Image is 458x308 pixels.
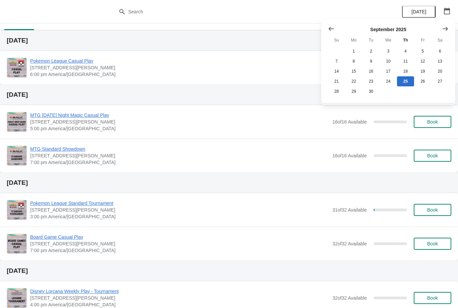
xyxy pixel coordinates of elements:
[7,146,26,165] img: MTG Standard Showdown | 2040 Louetta Rd Ste I Spring, TX 77388 | 7:00 pm America/Chicago
[345,76,362,86] button: Monday September 22 2025
[30,207,329,213] span: [STREET_ADDRESS][PERSON_NAME]
[30,152,329,159] span: [STREET_ADDRESS][PERSON_NAME]
[30,119,329,125] span: [STREET_ADDRESS][PERSON_NAME]
[362,86,380,96] button: Tuesday September 30 2025
[414,56,431,66] button: Friday September 12 2025
[7,267,451,274] h2: [DATE]
[439,23,451,35] button: Show next month, October 2025
[332,241,367,246] span: 32 of 32 Available
[414,46,431,56] button: Friday September 5 2025
[380,56,397,66] button: Wednesday September 10 2025
[332,119,367,125] span: 16 of 16 Available
[7,179,451,186] h2: [DATE]
[427,153,438,158] span: Book
[7,91,451,98] h2: [DATE]
[414,150,451,162] button: Book
[345,66,362,76] button: Monday September 15 2025
[345,86,362,96] button: Monday September 29 2025
[397,76,414,86] button: Today Thursday September 25 2025
[7,112,26,132] img: MTG Friday Night Magic Casual Play | 2040 Louetta Rd Ste I Spring, TX 77388 | 5:00 pm America/Chi...
[7,200,26,220] img: Pokemon League Standard Tournament | 2040 Louetta Rd Ste I Spring, TX 77388 | 3:00 pm America/Chi...
[414,66,431,76] button: Friday September 19 2025
[414,116,451,128] button: Book
[345,34,362,46] th: Monday
[411,9,426,14] span: [DATE]
[332,295,367,301] span: 32 of 32 Available
[362,76,380,86] button: Tuesday September 23 2025
[427,295,438,301] span: Book
[332,153,367,158] span: 16 of 16 Available
[380,34,397,46] th: Wednesday
[380,76,397,86] button: Wednesday September 24 2025
[30,247,329,254] span: 7:00 pm America/[GEOGRAPHIC_DATA]
[30,146,329,152] span: MTG Standard Showdown
[362,56,380,66] button: Tuesday September 9 2025
[414,292,451,304] button: Book
[432,76,449,86] button: Saturday September 27 2025
[432,46,449,56] button: Saturday September 6 2025
[414,76,431,86] button: Friday September 26 2025
[397,34,414,46] th: Thursday
[414,34,431,46] th: Friday
[380,46,397,56] button: Wednesday September 3 2025
[30,159,329,166] span: 7:00 pm America/[GEOGRAPHIC_DATA]
[397,56,414,66] button: Thursday September 11 2025
[30,288,329,295] span: Disney Lorcana Weekly Play - Tournament
[397,46,414,56] button: Thursday September 4 2025
[362,66,380,76] button: Tuesday September 16 2025
[7,288,26,308] img: Disney Lorcana Weekly Play - Tournament | 2040 Louetta Rd Ste I Spring, TX 77388 | 4:00 pm Americ...
[427,207,438,213] span: Book
[332,207,367,213] span: 31 of 32 Available
[128,6,344,18] input: Search
[30,200,329,207] span: Pokemon League Standard Tournament
[362,34,380,46] th: Tuesday
[432,66,449,76] button: Saturday September 20 2025
[30,125,329,132] span: 5:00 pm America/[GEOGRAPHIC_DATA]
[30,301,329,308] span: 4:00 pm America/[GEOGRAPHIC_DATA]
[328,56,345,66] button: Sunday September 7 2025
[325,23,337,35] button: Show previous month, August 2025
[328,34,345,46] th: Sunday
[30,112,329,119] span: MTG [DATE] Night Magic Casual Play
[414,238,451,250] button: Book
[30,240,329,247] span: [STREET_ADDRESS][PERSON_NAME]
[345,46,362,56] button: Monday September 1 2025
[432,34,449,46] th: Saturday
[30,295,329,301] span: [STREET_ADDRESS][PERSON_NAME]
[7,58,26,77] img: Pokemon League Casual Play | 2040 Louetta Rd Ste I Spring, TX 77388 | 6:00 pm America/Chicago
[427,241,438,246] span: Book
[380,66,397,76] button: Wednesday September 17 2025
[345,56,362,66] button: Monday September 8 2025
[328,66,345,76] button: Sunday September 14 2025
[414,204,451,216] button: Book
[402,6,436,18] button: [DATE]
[7,37,451,44] h2: [DATE]
[30,64,329,71] span: [STREET_ADDRESS][PERSON_NAME]
[362,46,380,56] button: Tuesday September 2 2025
[30,213,329,220] span: 3:00 pm America/[GEOGRAPHIC_DATA]
[432,56,449,66] button: Saturday September 13 2025
[30,71,329,78] span: 6:00 pm America/[GEOGRAPHIC_DATA]
[397,66,414,76] button: Thursday September 18 2025
[427,119,438,125] span: Book
[328,86,345,96] button: Sunday September 28 2025
[328,76,345,86] button: Sunday September 21 2025
[7,234,26,253] img: Board Game Casual Play | 2040 Louetta Rd Ste I Spring, TX 77388 | 7:00 pm America/Chicago
[30,58,329,64] span: Pokemon League Casual Play
[30,234,329,240] span: Board Game Casual Play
